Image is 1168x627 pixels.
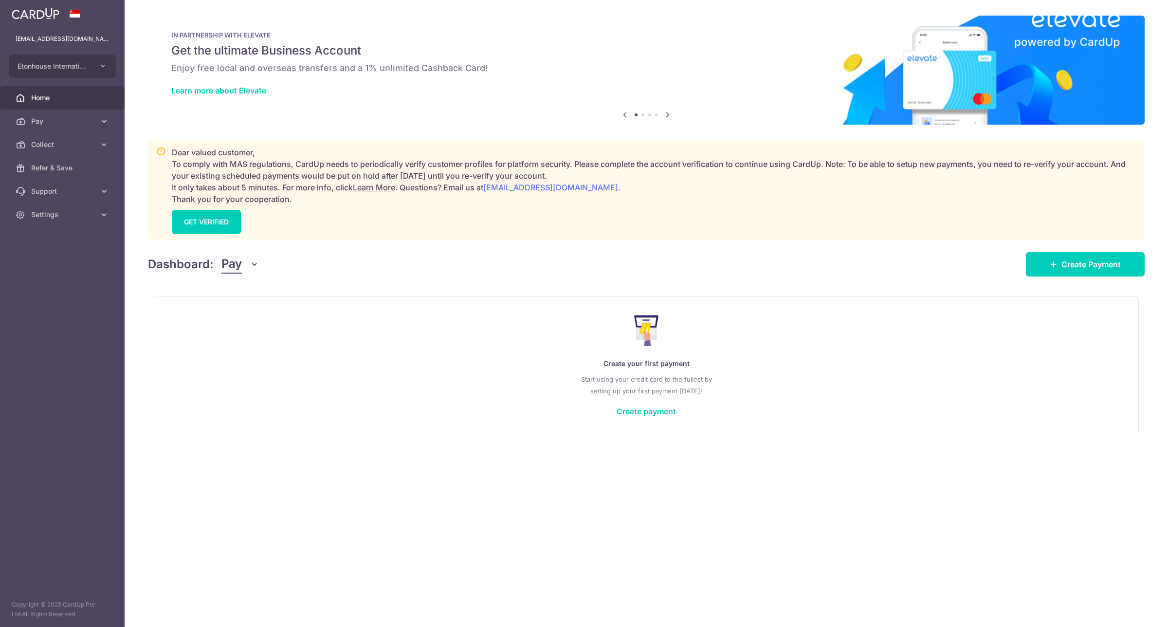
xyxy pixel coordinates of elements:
[31,210,95,220] span: Settings
[617,406,676,416] a: Create payment
[1061,258,1121,270] span: Create Payment
[16,34,109,44] p: [EMAIL_ADDRESS][DOMAIN_NAME]
[31,93,95,103] span: Home
[221,255,242,274] span: Pay
[31,163,95,173] span: Refer & Save
[12,8,59,19] img: CardUp
[171,31,1121,39] p: IN PARTNERSHIP WITH ELEVATE
[31,116,95,126] span: Pay
[221,255,259,274] button: Pay
[174,358,1119,369] p: Create your first payment
[172,147,1136,205] p: Dear valued customer, To comply with MAS regulations, CardUp needs to periodically verify custome...
[634,315,659,346] img: Make Payment
[148,256,214,273] h4: Dashboard:
[171,43,1121,58] h5: Get the ultimate Business Account
[1026,252,1145,277] a: Create Payment
[171,62,1121,74] h6: Enjoy free local and overseas transfers and a 1% unlimited Cashback Card!
[31,140,95,149] span: Collect
[483,183,618,192] a: [EMAIL_ADDRESS][DOMAIN_NAME]
[171,86,266,95] a: Learn more about Elevate
[9,55,116,78] button: Etonhouse International School Pte Ltd
[18,61,90,71] span: Etonhouse International School Pte Ltd
[31,186,95,196] span: Support
[353,183,395,192] a: Learn More
[172,210,241,234] a: GET VERIFIED
[174,373,1119,397] p: Start using your credit card to the fullest by setting up your first payment [DATE]!
[148,16,1145,125] img: Renovation banner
